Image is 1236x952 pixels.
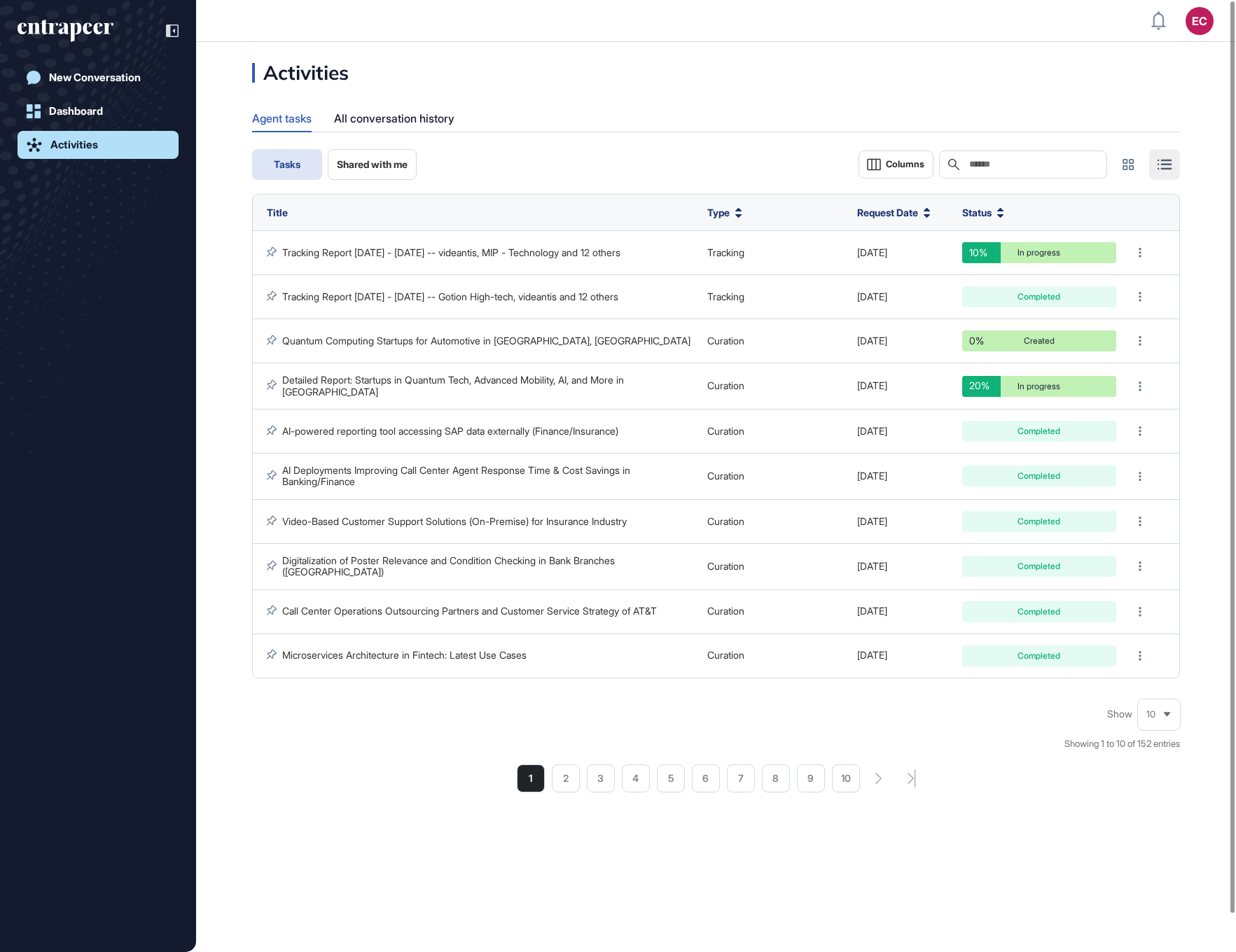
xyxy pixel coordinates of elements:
a: Call Center Operations Outsourcing Partners and Customer Service Strategy of AT&T [282,605,657,617]
span: Type [707,205,730,220]
span: Curation [707,470,744,482]
div: Showing 1 to 10 of 152 entries [1064,737,1180,751]
span: [DATE] [857,560,887,572]
span: Show [1107,708,1132,720]
a: 4 [622,764,650,792]
span: Tracking [707,290,744,302]
a: Detailed Report: Startups in Quantum Tech, Advanced Mobility, AI, and More in [GEOGRAPHIC_DATA] [282,374,627,397]
span: Curation [707,379,744,391]
span: Curation [707,649,744,661]
span: Curation [707,335,744,346]
a: AI-powered reporting tool accessing SAP data externally (Finance/Insurance) [282,425,618,437]
span: [DATE] [857,605,887,617]
span: Shared with me [337,159,408,170]
span: Columns [886,159,924,169]
a: 2 [552,764,580,792]
span: [DATE] [857,515,887,527]
button: Type [707,205,742,220]
span: Status [962,205,992,220]
a: Tracking Report [DATE] - [DATE] -- videantis, MIP - Technology and 12 others [282,246,620,258]
button: Request Date [857,205,931,220]
a: 8 [762,764,790,792]
span: [DATE] [857,425,887,437]
a: Activities [18,131,179,159]
a: Video-Based Customer Support Solutions (On-Premise) for Insurance Industry [282,515,627,527]
a: 10 [832,764,860,792]
div: Completed [973,293,1106,301]
span: Tasks [274,159,300,170]
span: [DATE] [857,379,887,391]
span: Curation [707,605,744,617]
div: Activities [252,63,349,83]
a: Quantum Computing Startups for Automotive in [GEOGRAPHIC_DATA], [GEOGRAPHIC_DATA] [282,335,690,346]
a: 3 [587,764,615,792]
button: EC [1186,7,1214,35]
div: entrapeer-logo [18,20,113,42]
span: Title [267,206,288,218]
button: Columns [859,150,933,178]
div: 20% [962,376,1001,397]
button: Shared with me [328,149,417,180]
a: search-pagination-last-page-button [908,769,916,787]
div: All conversation history [334,105,454,132]
a: AI Deployments Improving Call Center Agent Response Time & Cost Savings in Banking/Finance [282,464,633,487]
span: [DATE] [857,649,887,661]
a: Digitalization of Poster Relevance and Condition Checking in Bank Branches ([GEOGRAPHIC_DATA]) [282,554,618,577]
div: Completed [973,562,1106,570]
div: Completed [973,427,1106,435]
div: Created [973,337,1106,345]
button: Tasks [252,149,322,180]
a: 7 [727,764,755,792]
span: Curation [707,560,744,572]
a: Microservices Architecture in Fintech: Latest Use Cases [282,649,527,661]
button: Status [962,205,1004,220]
div: 10% [962,242,1001,263]
a: Dashboard [18,97,179,125]
a: New Conversation [18,64,179,92]
div: Activities [50,139,98,151]
span: 10 [1146,709,1155,720]
div: Completed [973,472,1106,480]
span: Curation [707,515,744,527]
a: search-pagination-next-button [875,773,882,784]
span: Tracking [707,246,744,258]
div: Completed [973,652,1106,660]
div: Dashboard [49,105,103,118]
div: In progress [973,382,1106,391]
span: [DATE] [857,246,887,258]
span: [DATE] [857,470,887,482]
div: Completed [973,608,1106,616]
a: 5 [657,764,685,792]
a: 6 [692,764,720,792]
div: Completed [973,517,1106,526]
div: Agent tasks [252,105,312,131]
span: [DATE] [857,335,887,346]
div: 0% [962,330,1001,351]
span: Curation [707,425,744,437]
a: Tracking Report [DATE] - [DATE] -- Gotion High-tech, videantis and 12 others [282,290,618,302]
a: 9 [797,764,825,792]
div: New Conversation [49,71,141,84]
div: In progress [973,248,1106,257]
span: Request Date [857,205,918,220]
span: [DATE] [857,290,887,302]
a: 1 [517,764,545,792]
